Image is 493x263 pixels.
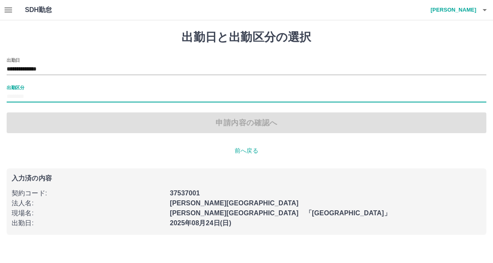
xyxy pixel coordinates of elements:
[170,219,231,226] b: 2025年08月24日(日)
[7,84,24,90] label: 出勤区分
[7,57,20,63] label: 出勤日
[7,30,486,44] h1: 出勤日と出勤区分の選択
[12,175,481,182] p: 入力済の内容
[12,208,165,218] p: 現場名 :
[170,190,200,197] b: 37537001
[170,209,391,217] b: [PERSON_NAME][GEOGRAPHIC_DATA] 「[GEOGRAPHIC_DATA]」
[12,218,165,228] p: 出勤日 :
[7,146,486,155] p: 前へ戻る
[12,198,165,208] p: 法人名 :
[12,188,165,198] p: 契約コード :
[170,200,299,207] b: [PERSON_NAME][GEOGRAPHIC_DATA]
